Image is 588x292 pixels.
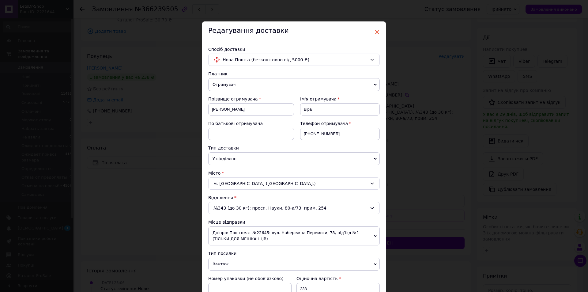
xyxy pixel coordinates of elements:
span: Телефон отримувача [300,121,348,126]
div: Спосіб доставки [208,46,380,52]
div: м. [GEOGRAPHIC_DATA] ([GEOGRAPHIC_DATA].) [208,177,380,190]
span: Тип доставки [208,146,239,150]
span: По батькові отримувача [208,121,263,126]
span: У відділенні [208,152,380,165]
div: Відділення [208,195,380,201]
span: Отримувач [208,78,380,91]
span: Місце відправки [208,220,245,225]
span: Прізвище отримувача [208,97,258,101]
span: Нова Пошта (безкоштовно від 5000 ₴) [223,56,367,63]
span: Платник [208,71,228,76]
span: Ім'я отримувача [300,97,337,101]
div: №343 (до 30 кг): просп. Науки, 80-а/73, прим. 254 [208,202,380,214]
div: Номер упаковки (не обов'язково) [208,275,292,282]
div: Місто [208,170,380,176]
input: +380 [300,128,380,140]
span: Дніпро: Поштомат №22645: вул. Набережна Перемоги, 78, під’їзд №1 (ТІЛЬКИ ДЛЯ МЕШКАНЦІВ) [208,226,380,245]
div: Редагування доставки [202,21,386,40]
span: Тип посилки [208,251,236,256]
span: Вантаж [208,258,380,271]
span: × [374,27,380,37]
div: Оціночна вартість [296,275,380,282]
